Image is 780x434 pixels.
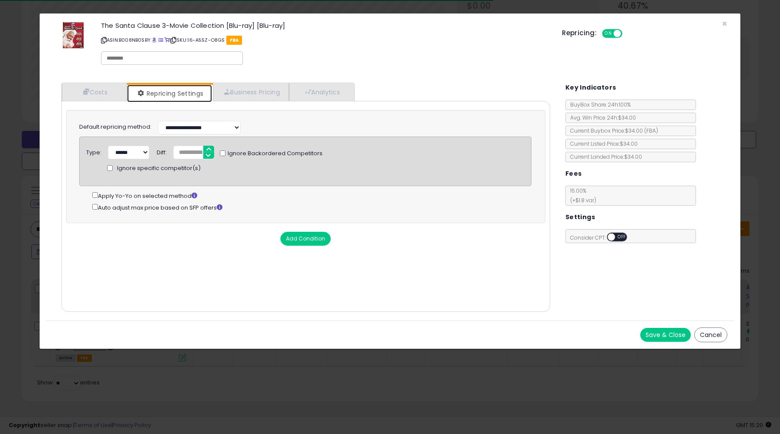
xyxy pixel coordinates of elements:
[157,146,167,157] div: Diff:
[101,22,549,29] h3: The Santa Clause 3-Movie Collection [Blu-ray] [Blu-ray]
[566,197,596,204] span: (+$1.8 var)
[92,190,532,200] div: Apply Yo-Yo on selected method
[566,140,638,147] span: Current Listed Price: $34.00
[213,83,289,101] a: Business Pricing
[86,146,101,157] div: Type:
[640,328,691,342] button: Save & Close
[226,36,242,45] span: FBA
[566,114,636,121] span: Avg. Win Price 24h: $34.00
[61,22,87,48] img: 51mhbB78UXL._SL60_.jpg
[158,37,163,43] a: All offer listings
[565,82,616,93] h5: Key Indicators
[152,37,157,43] a: BuyBox page
[127,85,212,102] a: Repricing Settings
[615,234,629,241] span: OFF
[92,202,532,212] div: Auto adjust max price based on SFP offers
[644,127,658,134] span: ( FBA )
[289,83,353,101] a: Analytics
[225,150,323,158] span: Ignore Backordered Competitors
[79,123,151,131] label: Default repricing method:
[566,127,658,134] span: Current Buybox Price:
[625,127,658,134] span: $34.00
[694,327,727,342] button: Cancel
[280,232,331,246] button: Add Condition
[165,37,169,43] a: Your listing only
[565,212,595,223] h5: Settings
[566,101,631,108] span: BuyBox Share 24h: 100%
[722,17,727,30] span: ×
[101,33,549,47] p: ASIN: B008NB0SBY | SKU: 16-A5SZ-O8GS
[566,234,639,241] span: Consider CPT:
[566,187,596,204] span: 15.00 %
[566,153,642,160] span: Current Landed Price: $34.00
[117,164,201,173] span: Ignore specific competitor(s)
[562,30,597,37] h5: Repricing:
[565,168,582,179] h5: Fees
[603,30,614,37] span: ON
[62,83,127,101] a: Costs
[621,30,635,37] span: OFF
